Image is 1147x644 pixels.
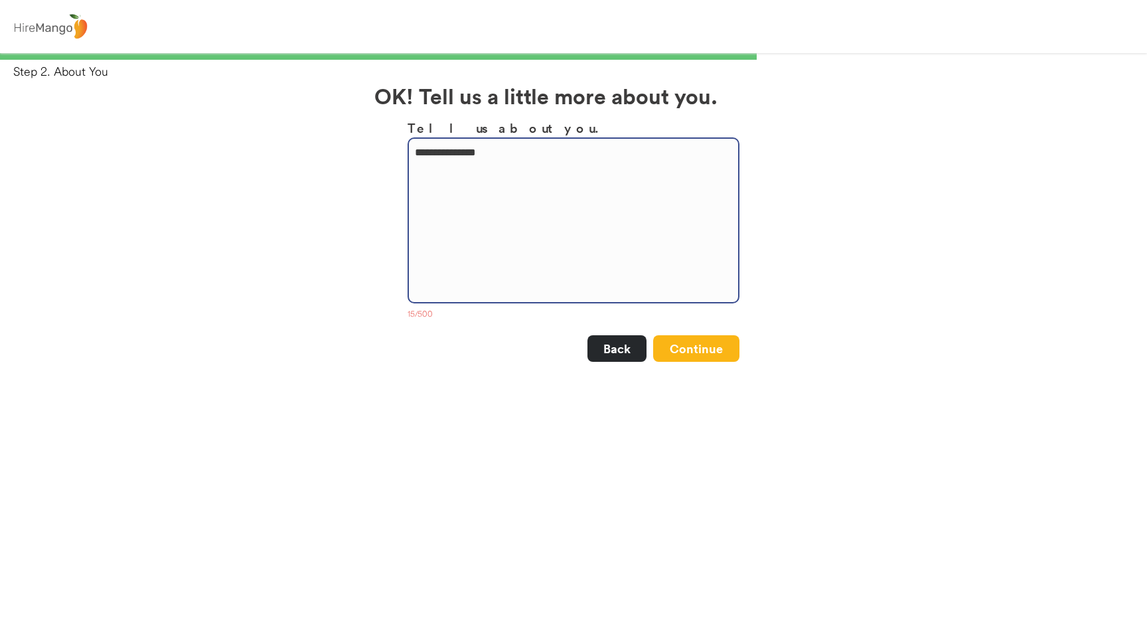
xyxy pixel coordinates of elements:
[408,309,739,322] div: 15/500
[10,11,91,42] img: logo%20-%20hiremango%20gray.png
[653,335,739,362] button: Continue
[374,80,773,112] h2: OK! Tell us a little more about you.
[13,63,1147,80] div: Step 2. About You
[587,335,647,362] button: Back
[408,118,739,137] h3: Tell us about you.
[3,53,1144,60] div: 66%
